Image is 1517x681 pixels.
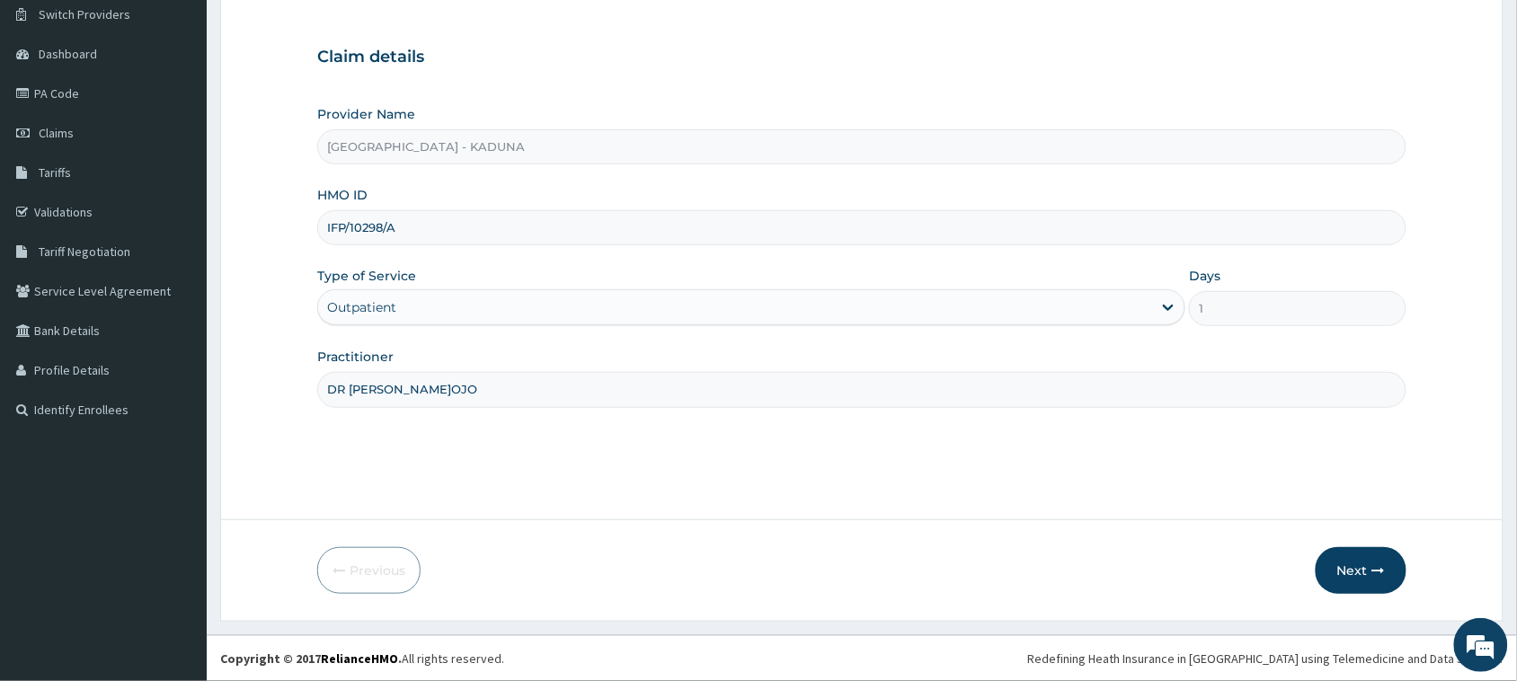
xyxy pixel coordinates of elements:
[39,164,71,181] span: Tariffs
[220,650,402,667] strong: Copyright © 2017 .
[317,547,421,594] button: Previous
[39,243,130,260] span: Tariff Negotiation
[33,90,73,135] img: d_794563401_company_1708531726252_794563401
[39,6,130,22] span: Switch Providers
[9,491,342,553] textarea: Type your message and hit 'Enter'
[317,348,394,366] label: Practitioner
[317,267,416,285] label: Type of Service
[317,105,415,123] label: Provider Name
[1189,267,1220,285] label: Days
[1028,650,1504,668] div: Redefining Heath Insurance in [GEOGRAPHIC_DATA] using Telemedicine and Data Science!
[39,125,74,141] span: Claims
[317,372,1406,407] input: Enter Name
[317,186,368,204] label: HMO ID
[327,298,396,316] div: Outpatient
[104,226,248,408] span: We're online!
[317,210,1406,245] input: Enter HMO ID
[317,48,1406,67] h3: Claim details
[207,635,1517,681] footer: All rights reserved.
[93,101,302,124] div: Chat with us now
[295,9,338,52] div: Minimize live chat window
[39,46,97,62] span: Dashboard
[321,650,398,667] a: RelianceHMO
[1316,547,1406,594] button: Next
